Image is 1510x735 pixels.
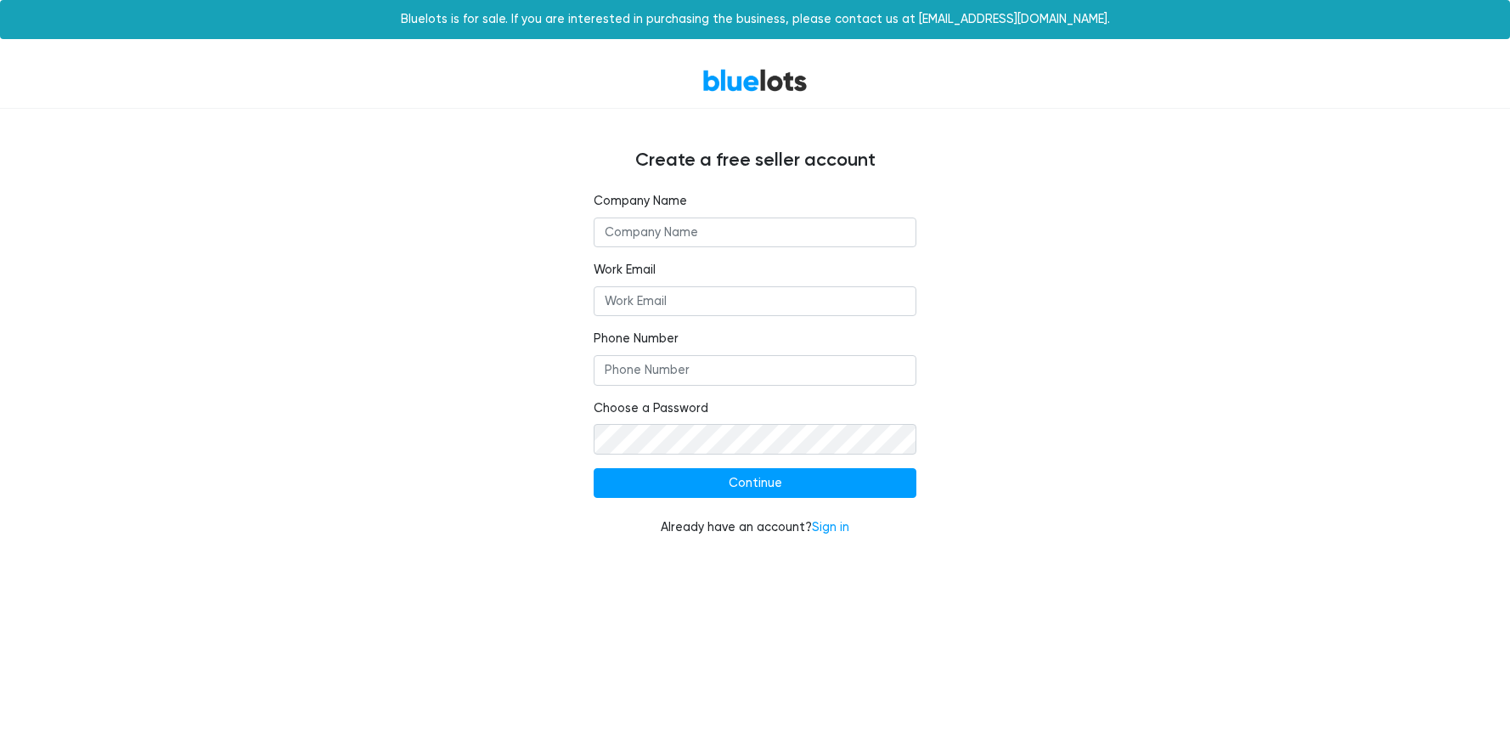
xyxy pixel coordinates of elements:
[594,518,916,537] div: Already have an account?
[594,261,656,280] label: Work Email
[594,399,708,418] label: Choose a Password
[594,468,916,499] input: Continue
[594,355,916,386] input: Phone Number
[702,68,808,93] a: BlueLots
[594,192,687,211] label: Company Name
[594,330,679,348] label: Phone Number
[594,218,916,248] input: Company Name
[594,286,916,317] input: Work Email
[245,150,1265,172] h4: Create a free seller account
[812,520,849,534] a: Sign in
